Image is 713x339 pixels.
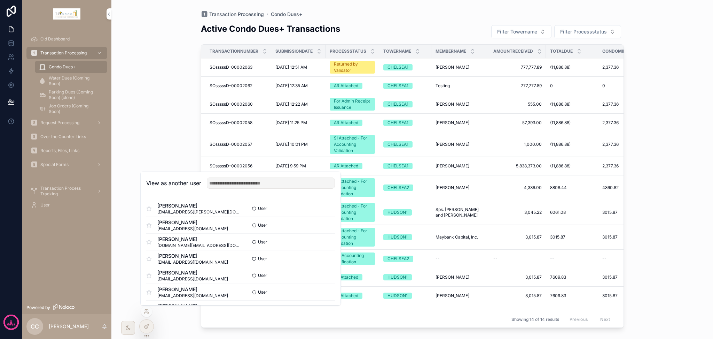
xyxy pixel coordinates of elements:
[493,65,542,70] a: 777,777.89
[602,120,619,126] span: 2,377.36
[602,185,619,190] span: 4360.82
[275,163,306,169] span: [DATE] 9:59 PM
[387,163,408,169] div: CHELSEA1
[383,234,427,240] a: HUDSON1
[493,48,533,54] span: Amountreceived
[157,243,241,248] span: [DOMAIN_NAME][EMAIL_ADDRESS][DOMAIN_NAME]
[550,293,594,299] a: 7609.83
[26,185,107,197] a: Transaction Process Tracking
[493,142,542,147] span: 1,000.00
[387,101,408,107] div: CHELSEA1
[258,223,267,228] span: User
[157,226,228,232] span: [EMAIL_ADDRESS][DOMAIN_NAME]
[330,228,375,247] a: SI Attached - For Accounting Validation
[334,293,358,299] div: AR Attached
[602,101,619,107] span: 2,377.36
[275,120,307,126] span: [DATE] 11:25 PM
[330,274,375,280] a: AR Attached
[436,256,440,262] span: --
[493,256,497,262] span: --
[157,293,228,299] span: [EMAIL_ADDRESS][DOMAIN_NAME]
[330,61,375,74] a: Returned by Validator
[493,120,542,126] a: 57,393.00
[210,120,267,126] a: SOsssssD-00002058
[334,61,371,74] div: Returned by Validator
[330,163,375,169] a: AR Attached
[387,83,408,89] div: CHELSEA1
[387,274,408,280] div: HUDSON1
[275,142,308,147] span: [DATE] 10:01 PM
[9,319,13,326] p: 8
[157,202,241,209] span: [PERSON_NAME]
[157,269,228,276] span: [PERSON_NAME]
[602,101,687,107] a: 2,377.36
[560,28,607,35] span: Filter Processstatus
[436,185,469,190] span: [PERSON_NAME]
[49,64,76,70] span: Condo Dues+
[330,83,375,89] a: AR Attached
[383,274,427,280] a: HUDSON1
[493,101,542,107] span: 555.00
[602,210,687,215] a: 3015.87
[387,120,408,126] div: CHELSEA1
[209,11,264,18] span: Transaction Processing
[436,120,469,126] span: [PERSON_NAME]
[157,253,228,259] span: [PERSON_NAME]
[271,11,302,18] a: Condo Dues+
[387,209,408,216] div: HUDSON1
[493,185,542,190] a: 4,336.00
[550,210,594,215] a: 6061.08
[550,142,571,147] span: (11,886.88)
[493,274,542,280] a: 3,015.87
[383,83,427,89] a: CHELSEA1
[602,65,619,70] span: 2,377.36
[334,83,358,89] div: AR Attached
[550,65,571,70] span: (11,886.88)
[602,256,606,262] span: --
[602,210,618,215] span: 3015.87
[550,256,554,262] span: --
[493,293,542,299] a: 3,015.87
[493,210,542,215] a: 3,045.22
[436,83,450,89] span: Testing
[602,293,687,299] a: 3015.87
[602,120,687,126] a: 2,377.36
[550,142,594,147] a: (11,886.88)
[40,36,70,42] span: Old Dashboard
[330,293,375,299] a: AR Attached
[493,234,542,240] a: 3,015.87
[40,120,79,126] span: Request Processing
[26,158,107,171] a: Special Forms
[550,48,573,54] span: Totaldue
[436,65,485,70] a: [PERSON_NAME]
[436,65,469,70] span: [PERSON_NAME]
[330,178,375,197] a: SI Attached - For Accounting Validation
[602,185,687,190] a: 4360.82
[436,274,485,280] a: [PERSON_NAME]
[258,273,267,278] span: User
[40,162,69,167] span: Special Forms
[210,120,252,126] span: SOsssssD-00002058
[334,228,371,247] div: SI Attached - For Accounting Validation
[550,120,594,126] a: (11,886.88)
[157,303,228,310] span: [PERSON_NAME]
[258,206,267,211] span: User
[330,203,375,222] a: SI Attached - For Accounting Validation
[157,219,228,226] span: [PERSON_NAME]
[334,135,371,154] div: SI Attached - For Accounting Validation
[436,256,485,262] a: --
[436,234,478,240] span: Maybank Capital, Inc.
[40,202,50,208] span: User
[22,301,111,314] a: Powered by
[436,142,485,147] a: [PERSON_NAME]
[550,274,594,280] a: 7609.83
[602,142,619,147] span: 2,377.36
[493,83,542,89] span: 777,777.89
[602,256,687,262] a: --
[275,142,321,147] a: [DATE] 10:01 PM
[383,256,427,262] a: CHELSEA2
[258,289,267,295] span: User
[602,234,618,240] span: 3015.87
